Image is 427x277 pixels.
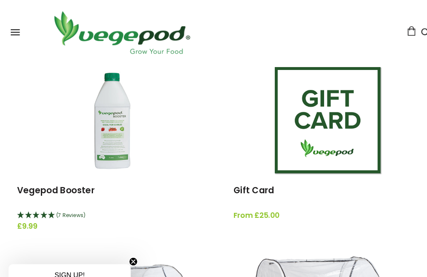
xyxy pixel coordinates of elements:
[45,8,191,55] img: Vegepod
[54,205,83,212] span: (7 Reviews)
[57,65,161,169] img: Vegepod Booster
[17,214,201,225] span: £9.99
[53,263,82,270] span: SIGN UP!
[408,28,417,37] a: Search
[8,256,127,277] div: SIGN UP!Close teaser
[17,179,92,190] a: Vegepod Booster
[226,179,266,190] a: Gift Card
[125,250,133,258] button: Close teaser
[226,204,410,215] span: From £25.00
[17,204,201,215] div: 5 Stars - 7 Reviews
[266,65,371,169] img: Gift Card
